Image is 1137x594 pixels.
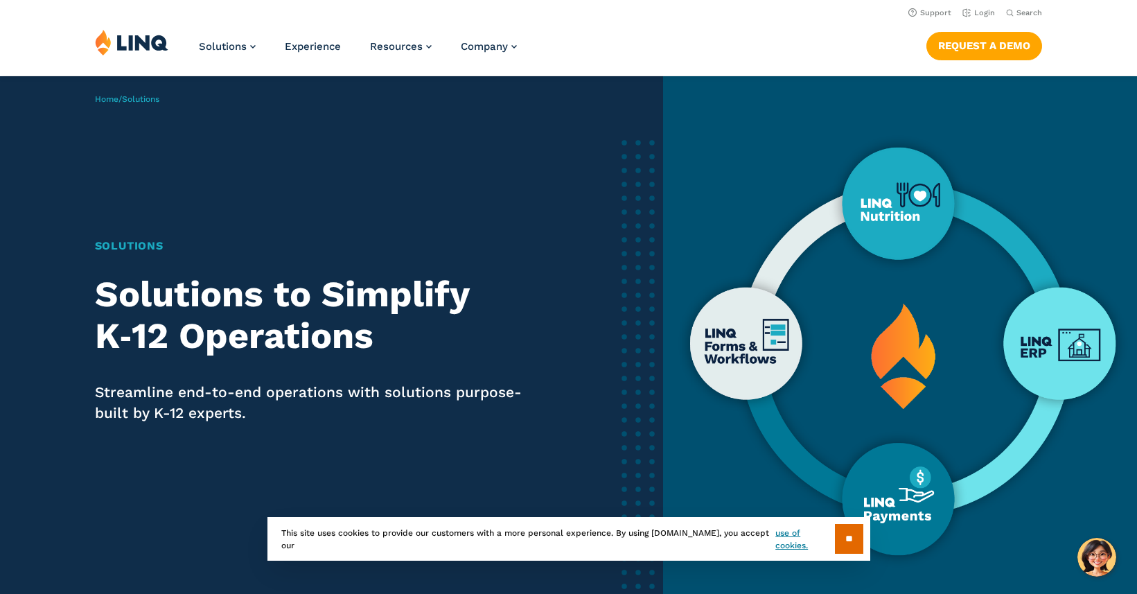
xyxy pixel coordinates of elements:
[926,29,1042,60] nav: Button Navigation
[775,527,834,552] a: use of cookies.
[285,40,341,53] a: Experience
[370,40,432,53] a: Resources
[95,382,543,423] p: Streamline end-to-end operations with solutions purpose-built by K-12 experts.
[199,40,256,53] a: Solutions
[962,8,995,17] a: Login
[199,40,247,53] span: Solutions
[199,29,517,75] nav: Primary Navigation
[95,94,118,104] a: Home
[95,94,159,104] span: /
[461,40,517,53] a: Company
[908,8,951,17] a: Support
[122,94,159,104] span: Solutions
[95,274,543,357] h2: Solutions to Simplify K‑12 Operations
[95,29,168,55] img: LINQ | K‑12 Software
[370,40,423,53] span: Resources
[1006,8,1042,18] button: Open Search Bar
[926,32,1042,60] a: Request a Demo
[461,40,508,53] span: Company
[267,517,870,561] div: This site uses cookies to provide our customers with a more personal experience. By using [DOMAIN...
[1016,8,1042,17] span: Search
[1077,538,1116,577] button: Hello, have a question? Let’s chat.
[95,238,543,254] h1: Solutions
